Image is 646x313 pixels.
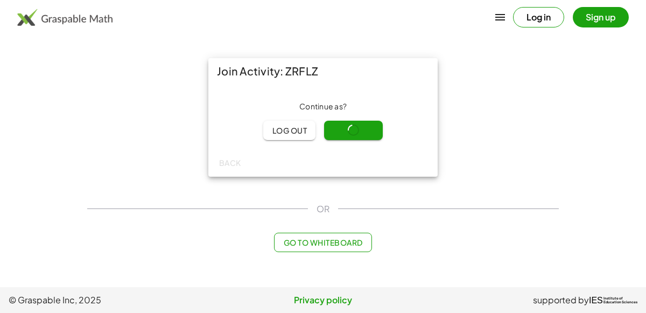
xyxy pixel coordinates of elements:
button: Sign up [573,7,629,27]
button: Go to Whiteboard [274,233,371,252]
button: Log out [263,121,315,140]
span: supported by [533,294,589,307]
span: Log out [272,126,307,135]
span: © Graspable Inc, 2025 [9,294,218,307]
div: Continue as ? [217,101,429,112]
div: Join Activity: ZRFLZ [208,58,438,84]
span: IES [589,295,603,305]
a: IESInstitute ofEducation Sciences [589,294,637,307]
button: Log in [513,7,564,27]
a: Privacy policy [218,294,427,307]
span: OR [317,203,329,215]
span: Institute of Education Sciences [603,297,637,304]
span: Go to Whiteboard [283,238,362,247]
